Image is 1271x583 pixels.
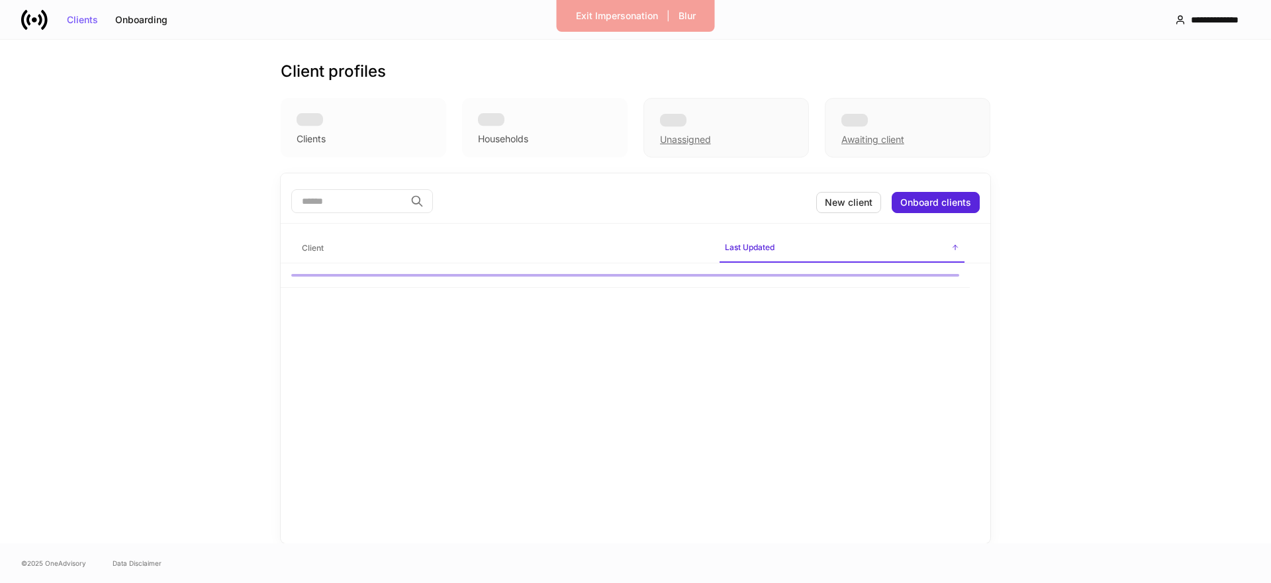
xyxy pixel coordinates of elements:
div: Awaiting client [841,133,904,146]
div: Clients [297,132,326,146]
a: Data Disclaimer [113,558,162,568]
span: Client [297,235,709,262]
h6: Last Updated [725,241,775,253]
h6: Client [302,242,324,254]
button: New client [816,192,881,213]
div: Unassigned [643,98,809,157]
span: © 2025 OneAdvisory [21,558,86,568]
span: Last Updated [720,234,965,263]
h3: Client profiles [281,61,386,82]
div: Blur [679,11,696,21]
button: Onboarding [107,9,176,30]
div: Onboarding [115,15,167,24]
div: Awaiting client [825,98,990,157]
div: New client [825,198,872,207]
div: Unassigned [660,133,711,146]
button: Exit Impersonation [567,5,667,26]
div: Onboard clients [900,198,971,207]
div: Households [478,132,528,146]
div: Clients [67,15,98,24]
button: Blur [670,5,704,26]
button: Onboard clients [892,192,980,213]
button: Clients [58,9,107,30]
div: Exit Impersonation [576,11,658,21]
